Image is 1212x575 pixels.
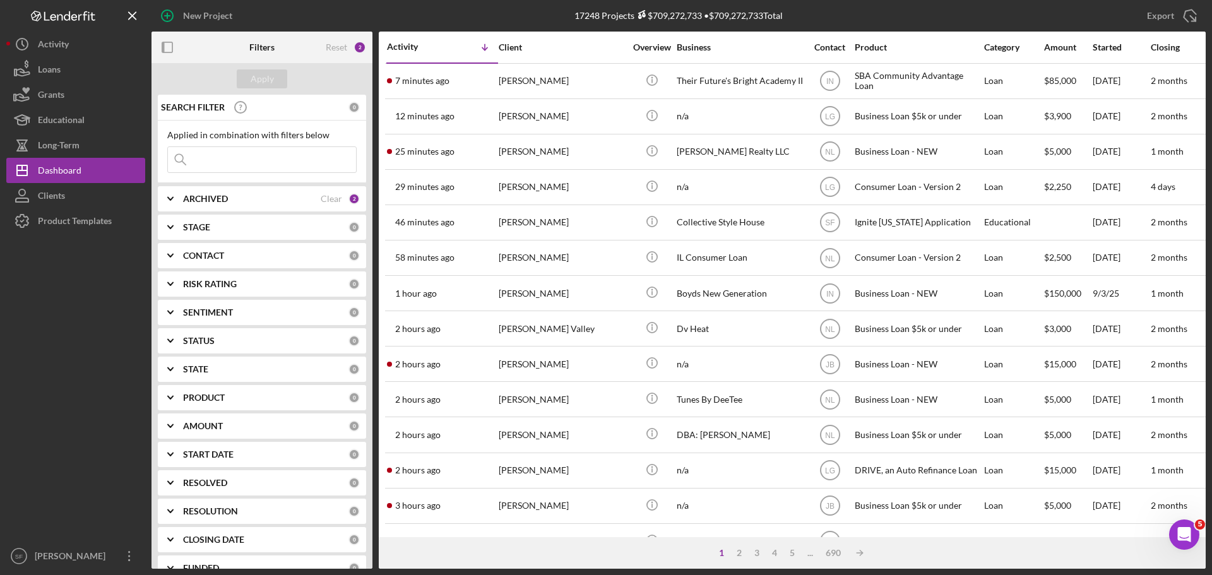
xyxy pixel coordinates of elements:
[395,359,441,369] time: 2025-09-17 19:41
[499,347,625,381] div: [PERSON_NAME]
[824,112,835,121] text: LG
[984,347,1043,381] div: Loan
[395,394,441,405] time: 2025-09-17 19:32
[183,535,244,545] b: CLOSING DATE
[6,107,145,133] button: Educational
[824,183,835,192] text: LG
[1044,429,1071,440] span: $5,000
[677,418,803,451] div: DBA: [PERSON_NAME]
[1169,519,1199,550] iframe: Intercom live chat
[183,336,215,346] b: STATUS
[1093,276,1150,310] div: 9/3/25
[38,57,61,85] div: Loans
[6,82,145,107] a: Grants
[677,454,803,487] div: n/a
[395,252,454,263] time: 2025-09-17 20:24
[855,135,981,169] div: Business Loan - NEW
[395,182,454,192] time: 2025-09-17 20:54
[395,146,454,157] time: 2025-09-17 20:57
[1044,535,1071,546] span: $2,500
[348,449,360,460] div: 0
[1044,42,1091,52] div: Amount
[855,42,981,52] div: Product
[499,100,625,133] div: [PERSON_NAME]
[984,525,1043,558] div: Loan
[984,135,1043,169] div: Loan
[634,10,702,21] div: $709,272,733
[677,64,803,98] div: Their Future's Bright Academy II
[713,548,730,558] div: 1
[395,288,437,299] time: 2025-09-17 20:15
[984,276,1043,310] div: Loan
[677,206,803,239] div: Collective Style House
[1151,359,1187,369] time: 2 months
[183,421,223,431] b: AMOUNT
[826,77,834,86] text: IN
[1093,418,1150,451] div: [DATE]
[38,107,85,136] div: Educational
[251,69,274,88] div: Apply
[499,525,625,558] div: Passion [PERSON_NAME]
[825,254,835,263] text: NL
[1151,146,1184,157] time: 1 month
[855,241,981,275] div: Consumer Loan - Version 2
[183,364,208,374] b: STATE
[1044,465,1076,475] span: $15,000
[395,465,441,475] time: 2025-09-17 19:05
[855,382,981,416] div: Business Loan - NEW
[1151,75,1187,86] time: 2 months
[395,217,454,227] time: 2025-09-17 20:36
[1151,110,1187,121] time: 2 months
[1093,42,1150,52] div: Started
[183,307,233,317] b: SENTIMENT
[825,324,835,333] text: NL
[499,489,625,523] div: [PERSON_NAME]
[855,489,981,523] div: Business Loan $5k or under
[1151,465,1184,475] time: 1 month
[183,478,227,488] b: RESOLVED
[826,289,834,298] text: IN
[183,251,224,261] b: CONTACT
[984,42,1043,52] div: Category
[499,418,625,451] div: [PERSON_NAME]
[766,548,783,558] div: 4
[825,395,835,404] text: NL
[6,158,145,183] button: Dashboard
[1151,216,1187,227] time: 2 months
[395,76,449,86] time: 2025-09-17 21:15
[1151,535,1184,546] time: 1 month
[677,42,803,52] div: Business
[38,183,65,211] div: Clients
[167,130,357,140] div: Applied in combination with filters below
[984,100,1043,133] div: Loan
[499,454,625,487] div: [PERSON_NAME]
[855,454,981,487] div: DRIVE, an Auto Refinance Loan
[677,276,803,310] div: Boyds New Generation
[321,194,342,204] div: Clear
[38,133,80,161] div: Long-Term
[984,312,1043,345] div: Loan
[499,170,625,204] div: [PERSON_NAME]
[1093,489,1150,523] div: [DATE]
[1044,181,1071,192] span: $2,250
[38,158,81,186] div: Dashboard
[1093,347,1150,381] div: [DATE]
[387,42,443,52] div: Activity
[183,194,228,204] b: ARCHIVED
[677,312,803,345] div: Dv Heat
[249,42,275,52] b: Filters
[395,501,441,511] time: 2025-09-17 18:52
[1151,288,1184,299] time: 1 month
[574,10,783,21] div: 17248 Projects • $709,272,733 Total
[730,548,748,558] div: 2
[1044,288,1081,299] span: $150,000
[677,170,803,204] div: n/a
[1151,323,1187,334] time: 2 months
[6,543,145,569] button: SF[PERSON_NAME]
[677,135,803,169] div: [PERSON_NAME] Realty LLC
[6,183,145,208] button: Clients
[237,69,287,88] button: Apply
